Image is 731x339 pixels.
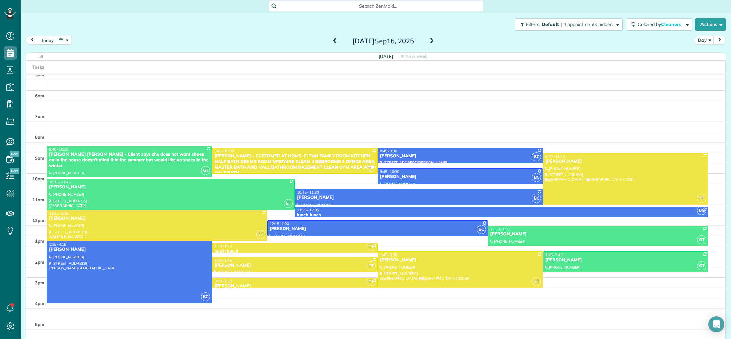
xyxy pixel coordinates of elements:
div: [PERSON_NAME] [545,257,706,263]
div: [PERSON_NAME] [545,159,706,164]
span: 3pm [35,280,44,285]
span: 9am [35,155,44,161]
span: 1:20 - 1:50 [214,244,232,248]
span: 2pm [35,259,44,265]
span: BC [532,194,541,203]
span: YT [256,230,265,239]
span: 8:45 - 10:00 [214,149,234,153]
span: 10:45 - 11:30 [297,190,319,195]
button: next [713,36,726,45]
div: [PERSON_NAME] [490,231,707,237]
span: 8:45 - 9:30 [380,149,397,153]
div: [PERSON_NAME] [49,216,265,221]
div: [PERSON_NAME] [380,174,541,180]
span: BC [532,173,541,182]
button: today [38,36,57,45]
div: lunch lunch [297,212,706,218]
span: Filters: [526,21,540,27]
span: 1:45 - 3:30 [380,252,397,257]
span: New [10,168,19,174]
span: YT [532,277,541,286]
div: [PERSON_NAME] [PERSON_NAME] - Client says she does not want shoes on in the house doesn’t mind it... [49,152,210,169]
div: [PERSON_NAME] [49,247,210,252]
div: [PERSON_NAME] [49,184,293,190]
span: YT [367,163,376,172]
span: BC [477,225,486,234]
div: lunch lunch [214,249,375,255]
span: YT [367,242,376,251]
span: YT [697,194,706,203]
span: 11am [32,197,44,202]
span: 5am [35,72,44,77]
span: Cleaners [661,21,682,27]
span: GT [284,199,293,208]
span: BC [532,152,541,161]
div: [PERSON_NAME] [297,195,541,201]
div: [PERSON_NAME] [214,263,375,268]
span: BC [201,292,210,301]
span: 1:15 - 4:15 [49,242,66,247]
span: 12pm [32,218,44,223]
div: [PERSON_NAME] - CUSTOMER AT HOME. CLEAN FAMILY ROOM KITCHEN HALF BATH DINING ROOM UPSTAIRS CLEAN ... [214,153,375,176]
button: Colored byCleaners [626,18,692,31]
span: 1:45 - 2:45 [545,252,563,257]
span: 9:45 - 10:30 [380,169,399,174]
span: GT [697,261,706,270]
span: 4pm [35,301,44,306]
span: 8:40 - 10:10 [49,147,68,152]
span: GT [697,235,706,244]
span: New [10,151,19,157]
span: 8am [35,134,44,140]
span: 3:00 - 3:30 [214,279,232,283]
span: Tasks [32,64,44,70]
span: 7am [35,114,44,119]
span: Sep [375,37,387,45]
span: GT [201,166,210,175]
span: 11:45 - 1:15 [49,211,68,216]
button: prev [26,36,39,45]
div: [PERSON_NAME] [380,153,541,159]
button: Day [695,36,714,45]
div: [PERSON_NAME] [214,283,375,289]
button: Actions [695,18,726,31]
span: 10:15 - 11:45 [49,180,71,184]
span: 2:00 - 2:45 [214,258,232,263]
button: Filters: Default | 4 appointments hidden [515,18,623,31]
div: [PERSON_NAME] [269,226,486,232]
div: Open Intercom Messenger [708,316,724,332]
span: View week [405,54,427,59]
a: Filters: Default | 4 appointments hidden [512,18,623,31]
span: YT [367,261,376,270]
span: Colored by [638,21,684,27]
span: BC [697,206,706,215]
span: 9:00 - 11:30 [545,154,565,159]
span: [DATE] [379,54,393,59]
span: 5pm [35,322,44,327]
span: | 4 appointments hidden [561,21,613,27]
span: Default [542,21,559,27]
span: 12:30 - 1:30 [490,227,510,231]
span: 10am [32,176,44,181]
span: 6am [35,93,44,98]
div: [PERSON_NAME] [380,257,541,263]
span: 11:35 - 12:05 [297,208,319,212]
span: 12:15 - 1:00 [270,221,289,226]
span: YT [367,277,376,286]
h2: [DATE] 16, 2025 [341,37,425,45]
span: 1pm [35,238,44,244]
